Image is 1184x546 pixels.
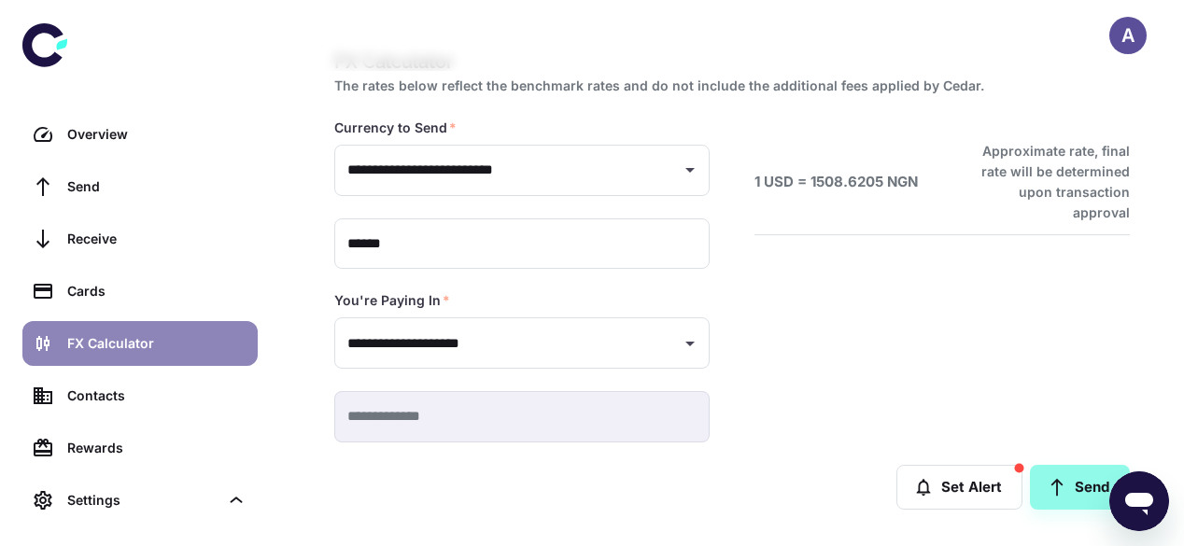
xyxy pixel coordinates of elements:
a: FX Calculator [22,321,258,366]
button: Open [677,157,703,183]
div: Overview [67,124,247,145]
iframe: Button to launch messaging window [1109,471,1169,531]
div: Rewards [67,438,247,458]
a: Overview [22,112,258,157]
a: Send [22,164,258,209]
a: Send [1030,465,1130,510]
a: Receive [22,217,258,261]
label: You're Paying In [334,291,450,310]
div: Settings [22,478,258,523]
div: FX Calculator [67,333,247,354]
div: Settings [67,490,218,511]
h6: 1 USD = 1508.6205 NGN [754,172,918,193]
div: Contacts [67,385,247,406]
div: Receive [67,229,247,249]
a: Contacts [22,373,258,418]
a: Rewards [22,426,258,470]
div: Send [67,176,247,197]
div: Cards [67,281,247,301]
a: Cards [22,269,258,314]
button: A [1109,17,1147,54]
button: Open [677,330,703,357]
h6: Approximate rate, final rate will be determined upon transaction approval [961,141,1130,223]
label: Currency to Send [334,119,457,137]
button: Set Alert [896,465,1022,510]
